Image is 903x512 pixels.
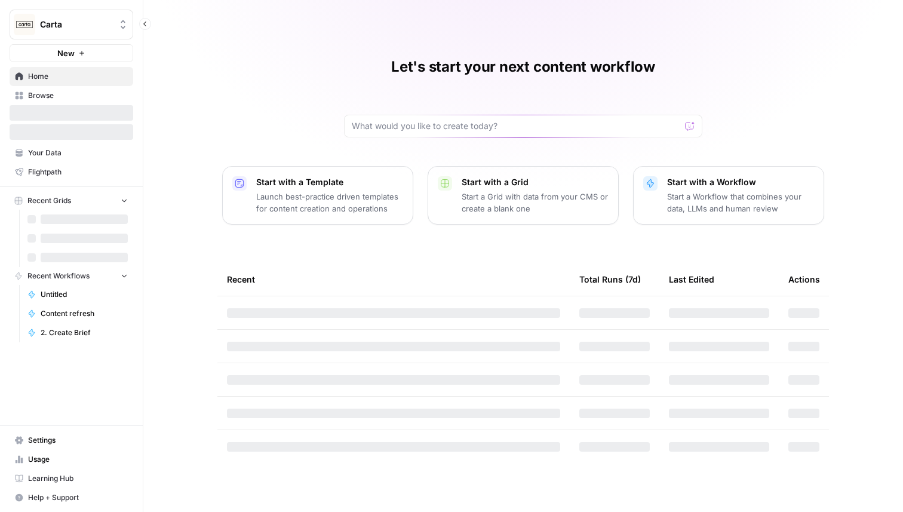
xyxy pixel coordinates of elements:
[28,148,128,158] span: Your Data
[10,163,133,182] a: Flightpath
[391,57,655,76] h1: Let's start your next content workflow
[10,143,133,163] a: Your Data
[10,67,133,86] a: Home
[788,263,820,296] div: Actions
[14,14,35,35] img: Carta Logo
[22,323,133,342] a: 2. Create Brief
[256,176,403,188] p: Start with a Template
[462,176,609,188] p: Start with a Grid
[40,19,112,30] span: Carta
[256,191,403,214] p: Launch best-practice driven templates for content creation and operations
[10,431,133,450] a: Settings
[10,469,133,488] a: Learning Hub
[41,289,128,300] span: Untitled
[27,271,90,281] span: Recent Workflows
[28,435,128,446] span: Settings
[10,86,133,105] a: Browse
[28,454,128,465] span: Usage
[10,10,133,39] button: Workspace: Carta
[10,44,133,62] button: New
[669,263,714,296] div: Last Edited
[428,166,619,225] button: Start with a GridStart a Grid with data from your CMS or create a blank one
[41,308,128,319] span: Content refresh
[227,263,560,296] div: Recent
[41,327,128,338] span: 2. Create Brief
[633,166,824,225] button: Start with a WorkflowStart a Workflow that combines your data, LLMs and human review
[28,473,128,484] span: Learning Hub
[27,195,71,206] span: Recent Grids
[22,304,133,323] a: Content refresh
[28,167,128,177] span: Flightpath
[22,285,133,304] a: Untitled
[667,176,814,188] p: Start with a Workflow
[57,47,75,59] span: New
[352,120,680,132] input: What would you like to create today?
[579,263,641,296] div: Total Runs (7d)
[28,492,128,503] span: Help + Support
[10,267,133,285] button: Recent Workflows
[10,450,133,469] a: Usage
[222,166,413,225] button: Start with a TemplateLaunch best-practice driven templates for content creation and operations
[462,191,609,214] p: Start a Grid with data from your CMS or create a blank one
[10,192,133,210] button: Recent Grids
[10,488,133,507] button: Help + Support
[28,90,128,101] span: Browse
[667,191,814,214] p: Start a Workflow that combines your data, LLMs and human review
[28,71,128,82] span: Home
